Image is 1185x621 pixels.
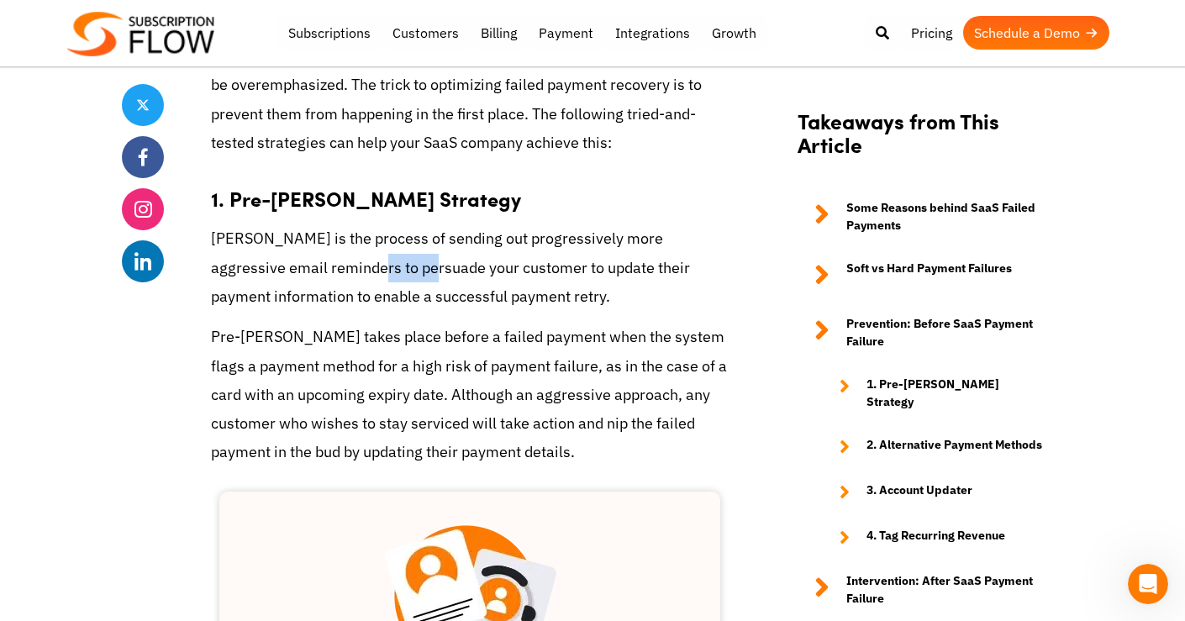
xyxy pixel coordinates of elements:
[846,199,1046,234] strong: Some Reasons behind SaaS Failed Payments
[866,376,1046,411] strong: 1. Pre-[PERSON_NAME] Strategy
[1128,564,1168,604] iframe: Intercom live chat
[277,16,382,50] a: Subscriptions
[866,527,1005,547] strong: 4. Tag Recurring Revenue
[798,260,1046,290] a: Soft vs Hard Payment Failures
[846,260,1012,290] strong: Soft vs Hard Payment Failures
[900,16,963,50] a: Pricing
[846,572,1046,608] strong: Intervention: After SaaS Payment Failure
[798,199,1046,234] a: Some Reasons behind SaaS Failed Payments
[382,16,470,50] a: Customers
[798,315,1046,350] a: Prevention: Before SaaS Payment Failure
[798,572,1046,608] a: Intervention: After SaaS Payment Failure
[866,482,972,502] strong: 3. Account Updater
[846,315,1046,350] strong: Prevention: Before SaaS Payment Failure
[528,16,604,50] a: Payment
[701,16,767,50] a: Growth
[604,16,701,50] a: Integrations
[211,323,729,466] p: Pre-[PERSON_NAME] takes place before a failed payment when the system flags a payment method for ...
[211,42,729,157] p: The importance of proactive decision-making in the payments space cannot be overemphasized. The t...
[470,16,528,50] a: Billing
[823,527,1046,547] a: 4. Tag Recurring Revenue
[823,436,1046,456] a: 2. Alternative Payment Methods
[823,482,1046,502] a: 3. Account Updater
[823,376,1046,411] a: 1. Pre-[PERSON_NAME] Strategy
[211,224,729,311] p: [PERSON_NAME] is the process of sending out progressively more aggressive email reminders to pers...
[866,436,1042,456] strong: 2. Alternative Payment Methods
[798,108,1046,174] h2: Takeaways from This Article
[67,12,214,56] img: Subscriptionflow
[963,16,1109,50] a: Schedule a Demo
[211,184,521,213] strong: 1. Pre-[PERSON_NAME] Strategy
